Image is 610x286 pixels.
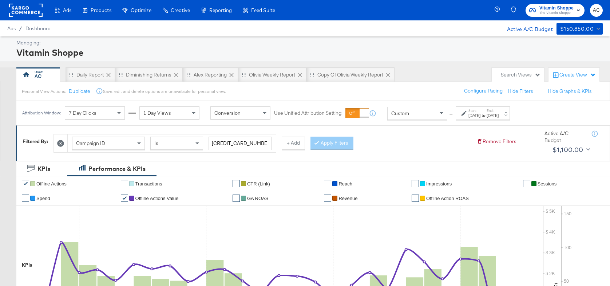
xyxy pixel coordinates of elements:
[251,7,275,13] span: Feed Suite
[143,110,171,117] span: 1 Day Views
[338,196,357,201] span: Revenue
[63,7,71,13] span: Ads
[539,10,574,16] span: The Vitamin Shoppe
[559,71,596,79] div: Create View
[480,113,487,118] strong: to
[16,39,601,46] div: Managing:
[249,71,295,78] div: Olivia Weekly Report
[508,88,533,95] button: Hide Filters
[477,138,516,145] button: Remove Filters
[233,195,240,202] a: ✔
[412,195,419,202] a: ✔
[171,7,190,13] span: Creative
[459,85,508,98] button: Configure Pacing
[242,73,246,77] div: Drag to reorder tab
[135,196,179,201] span: Offline Actions Value
[131,7,151,13] span: Optimize
[126,71,171,78] div: Diminishing Returns
[135,181,162,187] span: Transactions
[22,262,32,269] div: KPIs
[593,6,600,15] span: AC
[538,181,557,187] span: Sessions
[22,195,29,202] a: ✔
[35,73,41,80] div: AC
[36,181,67,187] span: Offline Actions
[391,110,409,117] span: Custom
[16,26,25,31] span: /
[247,181,270,187] span: CTR (Link)
[468,113,480,119] div: [DATE]
[23,138,48,145] div: Filtered By:
[548,88,592,95] button: Hide Graphs & KPIs
[76,71,104,78] div: Daily Report
[338,181,352,187] span: Reach
[214,110,241,117] span: Conversion
[76,140,105,146] span: Campaign ID
[119,73,123,77] div: Drag to reorder tab
[194,71,227,78] div: Alex Reporting
[324,195,331,202] a: ✔
[324,180,331,187] a: ✔
[544,130,585,144] div: Active A/C Budget
[154,140,158,146] span: Is
[69,110,96,117] span: 7 Day Clicks
[247,196,269,201] span: GA ROAS
[412,180,419,187] a: ✔
[552,144,583,155] div: $1,100.00
[590,4,603,17] button: AC
[88,165,146,173] div: Performance & KPIs
[22,89,66,94] div: Personal View Actions:
[91,7,111,13] span: Products
[22,111,61,116] div: Attribution Window:
[7,26,16,31] span: Ads
[526,4,585,17] button: Vitamin ShoppeThe Vitamin Shoppe
[310,73,314,77] div: Drag to reorder tab
[36,196,50,201] span: Spend
[487,113,499,119] div: [DATE]
[550,144,591,156] button: $1,100.00
[282,137,305,150] button: + Add
[209,137,272,150] input: Enter a search term
[556,23,603,35] button: $150,850.00
[274,110,342,117] label: Use Unified Attribution Setting:
[22,180,29,187] a: ✔
[539,4,574,12] span: Vitamin Shoppe
[560,24,594,34] div: $150,850.00
[426,181,452,187] span: Impressions
[448,113,455,116] span: ↑
[121,195,128,202] a: ✔
[37,165,50,173] div: KPIs
[468,108,480,113] label: Start:
[523,180,530,187] a: ✔
[209,7,232,13] span: Reporting
[186,73,190,77] div: Drag to reorder tab
[69,73,73,77] div: Drag to reorder tab
[499,23,553,34] div: Active A/C Budget
[121,180,128,187] a: ✔
[16,46,601,59] div: Vitamin Shoppe
[69,88,90,95] button: Duplicate
[487,108,499,113] label: End:
[317,71,383,78] div: Copy of Olivia Weekly Report
[25,26,51,31] a: Dashboard
[501,71,540,78] div: Search Views
[426,196,469,201] span: Offline Action ROAS
[233,180,240,187] a: ✔
[103,89,226,94] div: Save, edit and delete options are unavailable for personal view.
